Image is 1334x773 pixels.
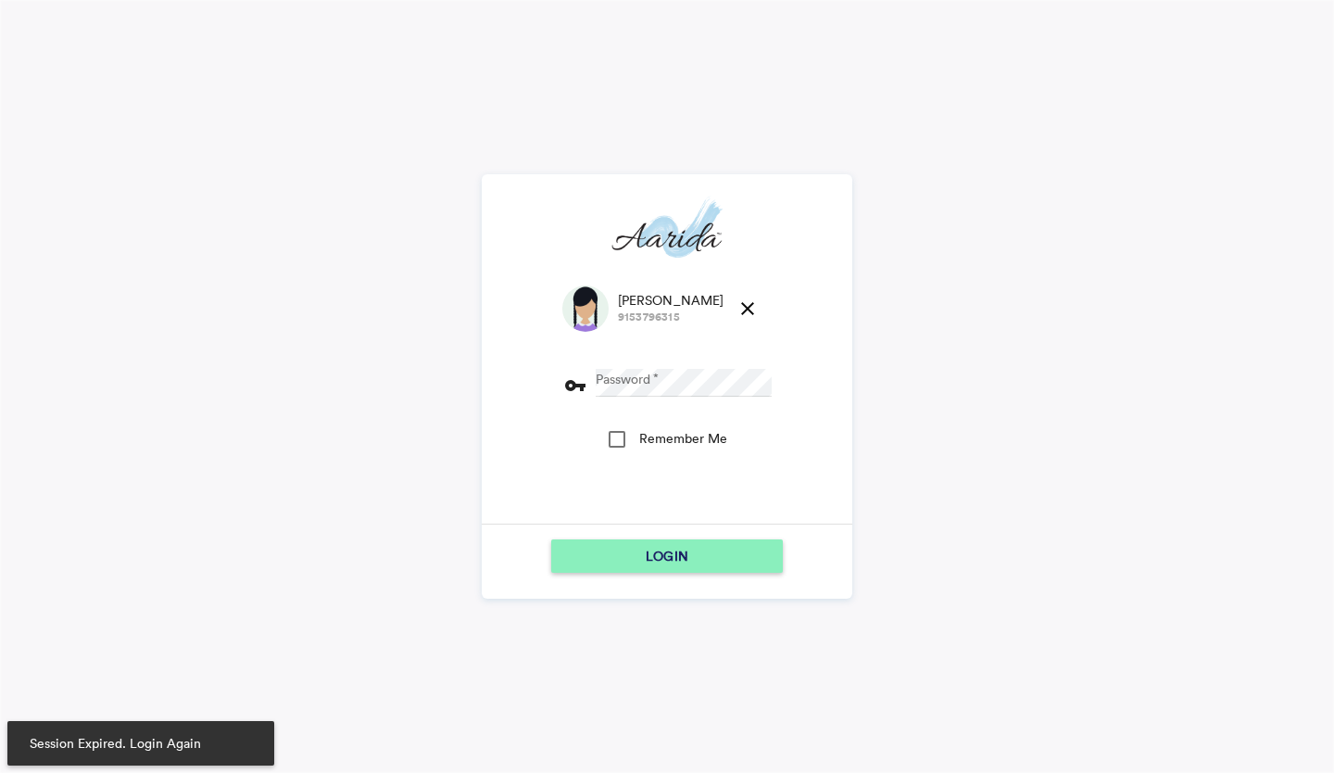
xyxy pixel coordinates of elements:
img: aarida-optimized.png [611,196,722,265]
button: LOGIN [551,539,783,573]
span: Session Expired. Login Again [22,734,259,753]
img: default.png [562,285,609,332]
md-checkbox: Remember Me [606,420,727,464]
span: [PERSON_NAME] [618,291,724,310]
md-icon: close [736,298,759,320]
button: close [729,290,766,327]
span: LOGIN [646,539,688,573]
span: 9153796315 [618,310,724,325]
md-icon: vpn_key [564,374,586,397]
div: Remember Me [639,429,727,448]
